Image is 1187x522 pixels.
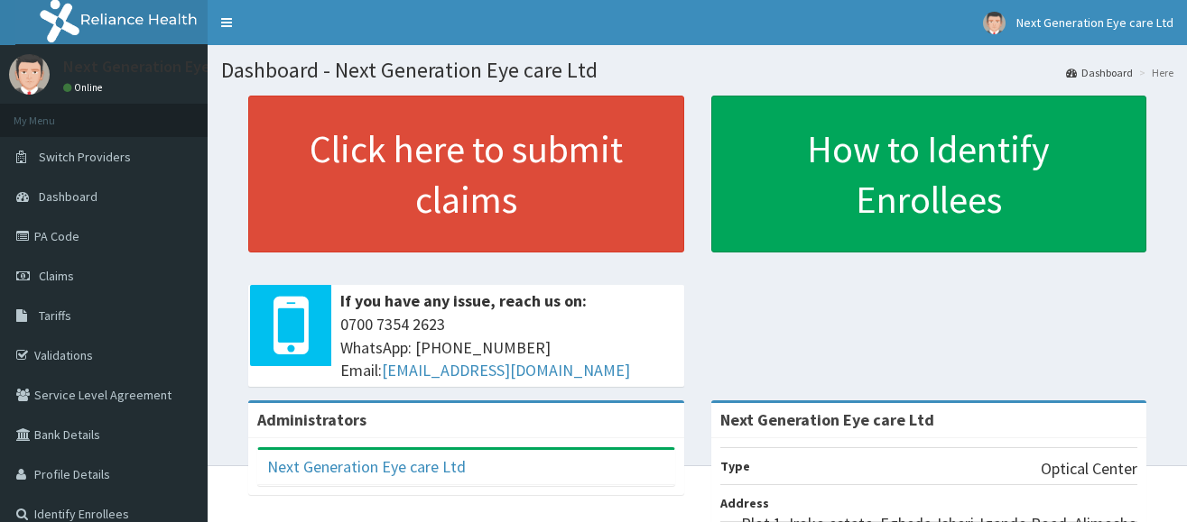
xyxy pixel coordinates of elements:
a: Online [63,81,107,94]
p: Next Generation Eye care Ltd [63,59,273,75]
span: Switch Providers [39,149,131,165]
a: Dashboard [1066,65,1133,80]
b: Administrators [257,409,366,430]
p: Optical Center [1041,457,1137,481]
a: Click here to submit claims [248,96,684,252]
a: [EMAIL_ADDRESS][DOMAIN_NAME] [382,360,630,380]
span: Tariffs [39,307,71,324]
h1: Dashboard - Next Generation Eye care Ltd [221,59,1173,82]
strong: Next Generation Eye care Ltd [720,409,934,430]
li: Here [1135,65,1173,80]
b: If you have any issue, reach us on: [340,290,587,311]
span: Next Generation Eye care Ltd [1016,14,1173,31]
b: Address [720,495,769,511]
span: Claims [39,268,74,284]
span: 0700 7354 2623 WhatsApp: [PHONE_NUMBER] Email: [340,313,675,382]
a: How to Identify Enrollees [711,96,1147,252]
b: Type [720,458,750,474]
img: User Image [9,54,50,95]
span: Dashboard [39,188,97,205]
a: Next Generation Eye care Ltd [267,456,466,477]
img: User Image [983,12,1006,34]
